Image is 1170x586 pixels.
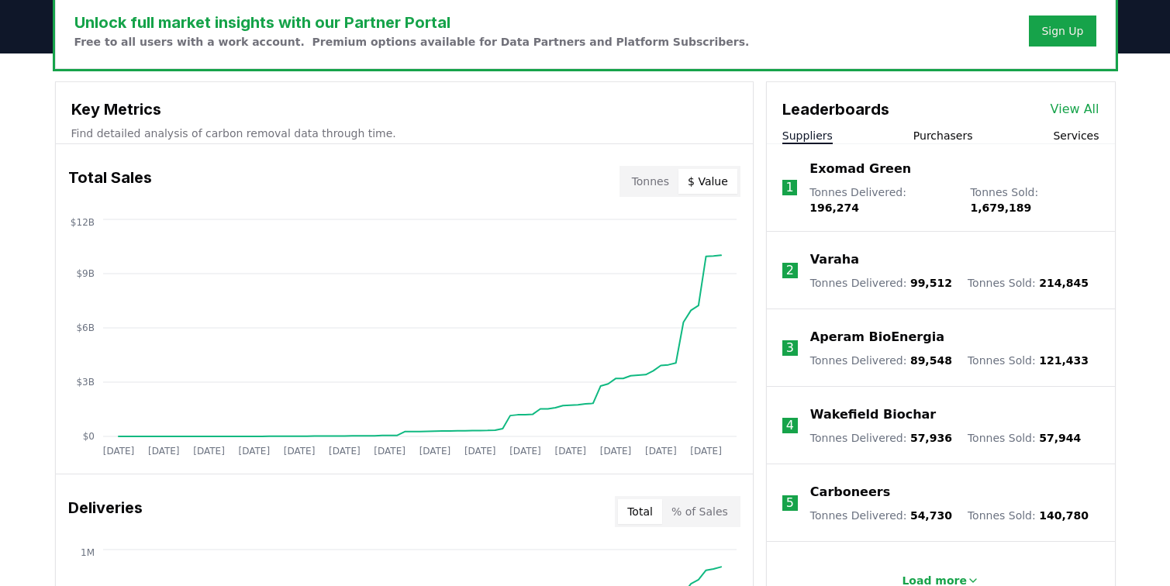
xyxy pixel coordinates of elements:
[968,430,1081,446] p: Tonnes Sold :
[645,446,677,457] tspan: [DATE]
[910,432,952,444] span: 57,936
[374,446,406,457] tspan: [DATE]
[662,499,737,524] button: % of Sales
[1041,23,1083,39] a: Sign Up
[786,494,794,512] p: 5
[1029,16,1096,47] button: Sign Up
[464,446,495,457] tspan: [DATE]
[910,354,952,367] span: 89,548
[782,98,889,121] h3: Leaderboards
[623,169,678,194] button: Tonnes
[810,250,859,269] a: Varaha
[76,377,95,388] tspan: $3B
[785,178,793,197] p: 1
[786,416,794,435] p: 4
[599,446,631,457] tspan: [DATE]
[74,11,750,34] h3: Unlock full market insights with our Partner Portal
[968,508,1089,523] p: Tonnes Sold :
[809,202,859,214] span: 196,274
[970,202,1031,214] span: 1,679,189
[419,446,450,457] tspan: [DATE]
[283,446,315,457] tspan: [DATE]
[690,446,722,457] tspan: [DATE]
[71,126,737,141] p: Find detailed analysis of carbon removal data through time.
[70,217,94,228] tspan: $12B
[81,547,95,558] tspan: 1M
[910,509,952,522] span: 54,730
[193,446,225,457] tspan: [DATE]
[1039,509,1089,522] span: 140,780
[102,446,134,457] tspan: [DATE]
[147,446,179,457] tspan: [DATE]
[968,275,1089,291] p: Tonnes Sold :
[1039,354,1089,367] span: 121,433
[910,277,952,289] span: 99,512
[1051,100,1099,119] a: View All
[809,160,911,178] a: Exomad Green
[82,431,94,442] tspan: $0
[1039,277,1089,289] span: 214,845
[809,184,954,215] p: Tonnes Delivered :
[810,328,944,346] a: Aperam BioEnergia
[618,499,662,524] button: Total
[238,446,270,457] tspan: [DATE]
[329,446,361,457] tspan: [DATE]
[810,483,890,502] a: Carboneers
[1039,432,1081,444] span: 57,944
[786,261,794,280] p: 2
[810,353,952,368] p: Tonnes Delivered :
[810,508,952,523] p: Tonnes Delivered :
[810,275,952,291] p: Tonnes Delivered :
[782,128,833,143] button: Suppliers
[678,169,737,194] button: $ Value
[68,166,152,197] h3: Total Sales
[810,405,936,424] a: Wakefield Biochar
[74,34,750,50] p: Free to all users with a work account. Premium options available for Data Partners and Platform S...
[68,496,143,527] h3: Deliveries
[76,268,95,279] tspan: $9B
[786,339,794,357] p: 3
[71,98,737,121] h3: Key Metrics
[970,184,1099,215] p: Tonnes Sold :
[76,322,95,333] tspan: $6B
[554,446,586,457] tspan: [DATE]
[810,430,952,446] p: Tonnes Delivered :
[968,353,1089,368] p: Tonnes Sold :
[913,128,973,143] button: Purchasers
[509,446,541,457] tspan: [DATE]
[1053,128,1099,143] button: Services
